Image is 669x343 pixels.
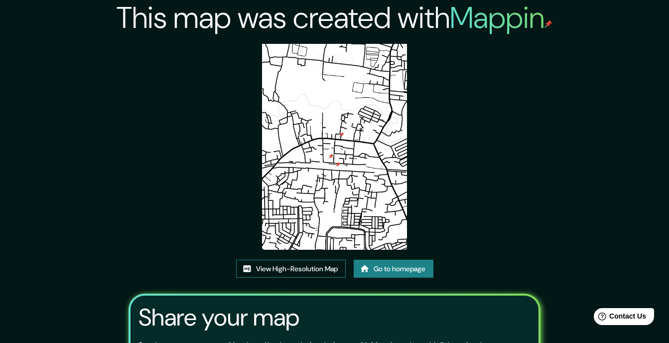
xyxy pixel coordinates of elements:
img: mappin-pin [544,20,552,28]
iframe: Help widget launcher [580,304,658,332]
img: created-map [262,44,407,250]
h3: Share your map [138,304,299,332]
a: View High-Resolution Map [236,260,346,278]
a: Go to homepage [354,260,433,278]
